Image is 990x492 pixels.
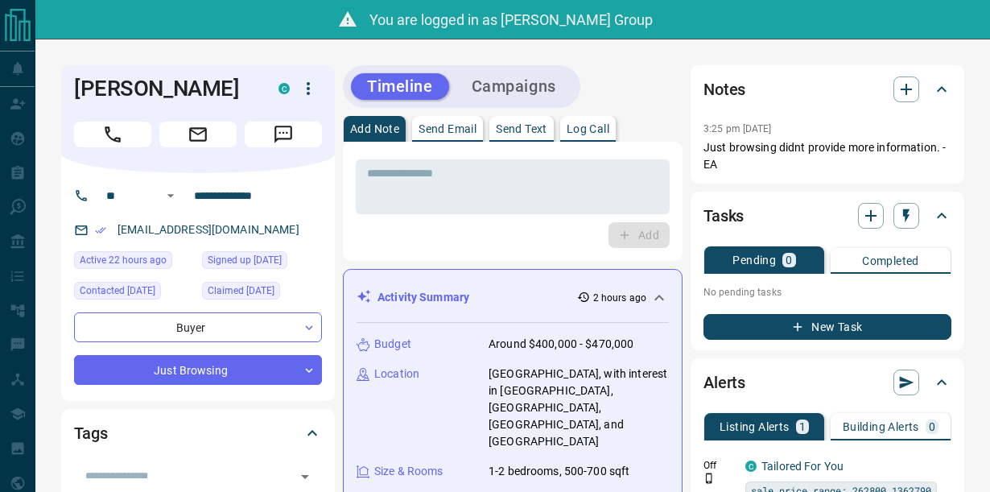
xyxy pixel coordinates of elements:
a: [EMAIL_ADDRESS][DOMAIN_NAME] [118,223,299,236]
p: Add Note [350,123,399,134]
h1: [PERSON_NAME] [74,76,254,101]
div: Tue Aug 12 2025 [74,251,194,274]
p: [GEOGRAPHIC_DATA], with interest in [GEOGRAPHIC_DATA], [GEOGRAPHIC_DATA], [GEOGRAPHIC_DATA], and ... [489,366,669,450]
button: Open [161,186,180,205]
p: Listing Alerts [720,421,790,432]
p: 3:25 pm [DATE] [703,123,772,134]
p: Off [703,458,736,473]
div: Notes [703,70,951,109]
div: Buyer [74,312,322,342]
h2: Alerts [703,370,745,395]
div: Just Browsing [74,355,322,385]
button: Open [294,465,316,488]
p: 0 [929,421,935,432]
h2: Notes [703,76,745,102]
p: Completed [862,255,919,267]
span: Message [245,122,322,147]
p: Send Text [496,123,547,134]
button: Campaigns [456,73,572,100]
div: Fri Jul 11 2025 [74,282,194,304]
p: Activity Summary [377,289,469,306]
div: Activity Summary2 hours ago [357,283,669,312]
p: Just browsing didnt provide more information. - EA [703,139,951,173]
svg: Push Notification Only [703,473,715,484]
div: Fri Jul 11 2025 [202,251,322,274]
p: Building Alerts [843,421,919,432]
p: 1-2 bedrooms, 500-700 sqft [489,463,629,480]
span: Signed up [DATE] [208,252,282,268]
div: condos.ca [745,461,757,472]
span: You are logged in as [PERSON_NAME] Group [369,11,653,28]
p: No pending tasks [703,280,951,304]
div: Tasks [703,196,951,235]
div: Tags [74,414,322,453]
div: Alerts [703,363,951,402]
div: Fri Jul 11 2025 [202,282,322,304]
p: Location [374,366,419,382]
span: Email [159,122,237,147]
p: 0 [786,254,792,266]
div: condos.ca [278,83,290,94]
p: Log Call [567,123,609,134]
p: Around $400,000 - $470,000 [489,336,633,353]
svg: Email Verified [95,225,106,236]
p: Send Email [419,123,476,134]
h2: Tags [74,420,107,446]
span: Contacted [DATE] [80,283,155,299]
p: Budget [374,336,411,353]
p: Pending [732,254,776,266]
span: Claimed [DATE] [208,283,274,299]
button: New Task [703,314,951,340]
p: 1 [799,421,806,432]
span: Active 22 hours ago [80,252,167,268]
p: 2 hours ago [593,291,646,305]
h2: Tasks [703,203,744,229]
span: Call [74,122,151,147]
a: Tailored For You [761,460,844,473]
p: Size & Rooms [374,463,443,480]
button: Timeline [351,73,449,100]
